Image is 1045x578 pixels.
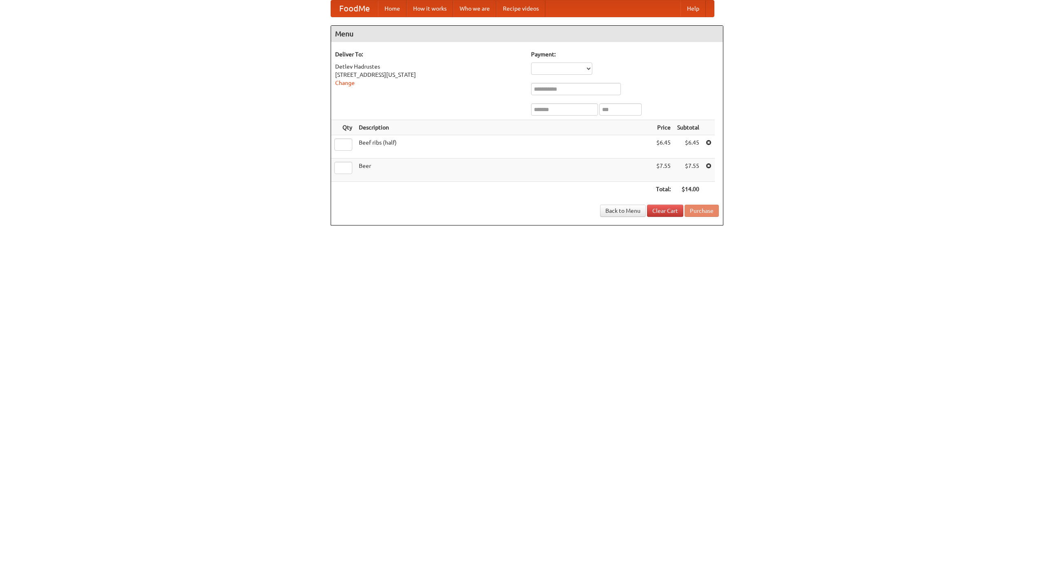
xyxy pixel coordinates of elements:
th: Total: [653,182,674,197]
a: Help [680,0,706,17]
a: Back to Menu [600,205,646,217]
td: $6.45 [653,135,674,158]
div: [STREET_ADDRESS][US_STATE] [335,71,523,79]
button: Purchase [685,205,719,217]
h4: Menu [331,26,723,42]
a: Home [378,0,407,17]
td: $7.55 [674,158,703,182]
a: Change [335,80,355,86]
a: Who we are [453,0,496,17]
th: Price [653,120,674,135]
th: $14.00 [674,182,703,197]
th: Description [356,120,653,135]
h5: Deliver To: [335,50,523,58]
td: $6.45 [674,135,703,158]
td: Beer [356,158,653,182]
a: Clear Cart [647,205,683,217]
th: Subtotal [674,120,703,135]
div: Detlev Hadrustes [335,62,523,71]
a: FoodMe [331,0,378,17]
th: Qty [331,120,356,135]
a: Recipe videos [496,0,545,17]
td: $7.55 [653,158,674,182]
h5: Payment: [531,50,719,58]
a: How it works [407,0,453,17]
td: Beef ribs (half) [356,135,653,158]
